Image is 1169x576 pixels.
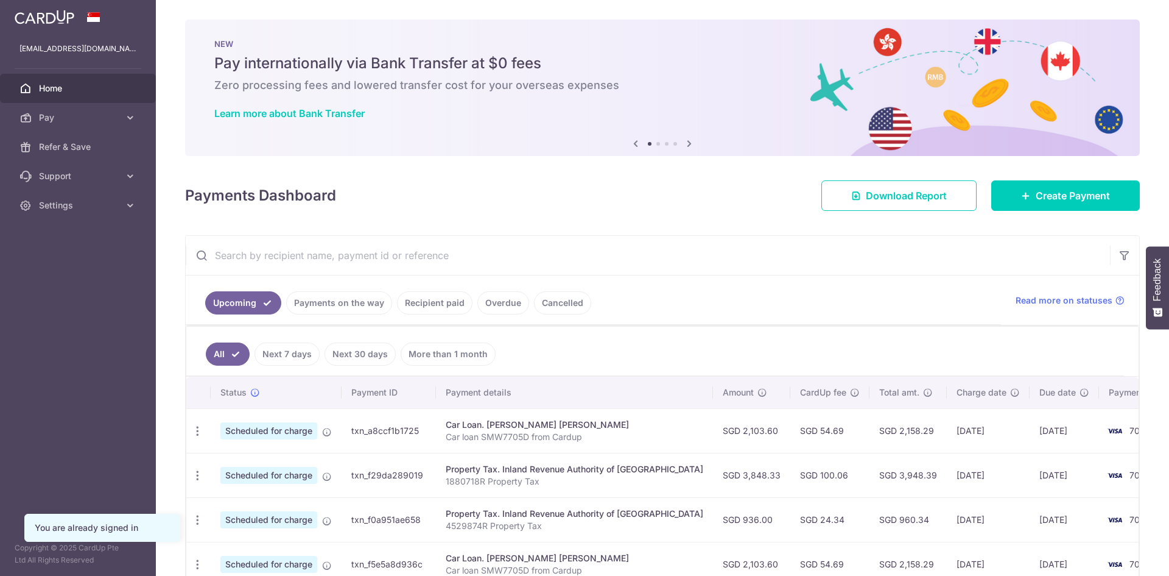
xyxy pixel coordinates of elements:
span: Pay [39,112,119,124]
td: SGD 3,948.39 [869,453,947,497]
td: SGD 936.00 [713,497,790,542]
a: Learn more about Bank Transfer [214,107,365,119]
div: Car Loan. [PERSON_NAME] [PERSON_NAME] [446,552,703,564]
span: 7030 [1129,514,1151,525]
p: 4529874R Property Tax [446,520,703,532]
span: Download Report [866,188,947,203]
a: Upcoming [205,291,281,315]
span: Charge date [957,386,1006,399]
td: [DATE] [947,497,1030,542]
span: Due date [1039,386,1076,399]
span: Scheduled for charge [220,556,317,573]
span: CardUp fee [800,386,846,399]
div: Property Tax. Inland Revenue Authority of [GEOGRAPHIC_DATA] [446,508,703,520]
span: Scheduled for charge [220,467,317,484]
p: [EMAIL_ADDRESS][DOMAIN_NAME] [19,43,136,55]
a: Next 7 days [255,343,320,366]
a: Next 30 days [325,343,396,366]
span: 7030 [1129,470,1151,480]
td: [DATE] [947,453,1030,497]
span: Feedback [1152,258,1163,301]
td: SGD 2,103.60 [713,408,790,453]
td: SGD 960.34 [869,497,947,542]
td: txn_a8ccf1b1725 [342,408,436,453]
td: SGD 24.34 [790,497,869,542]
td: txn_f29da289019 [342,453,436,497]
a: Download Report [821,180,977,211]
img: Bank Card [1103,468,1127,483]
td: SGD 2,158.29 [869,408,947,453]
a: Recipient paid [397,291,472,315]
div: Property Tax. Inland Revenue Authority of [GEOGRAPHIC_DATA] [446,463,703,475]
th: Payment details [436,377,713,408]
th: Payment ID [342,377,436,408]
td: SGD 3,848.33 [713,453,790,497]
a: Payments on the way [286,291,392,315]
p: Car loan SMW7705D from Cardup [446,431,703,443]
span: Scheduled for charge [220,511,317,528]
span: Total amt. [879,386,919,399]
h4: Payments Dashboard [185,185,336,207]
td: [DATE] [1030,497,1099,542]
td: SGD 100.06 [790,453,869,497]
span: Read more on statuses [1016,294,1112,307]
span: 7030 [1129,425,1151,436]
a: More than 1 month [401,343,496,366]
img: Bank Card [1103,513,1127,527]
p: 1880718R Property Tax [446,475,703,488]
a: Overdue [477,291,529,315]
p: NEW [214,39,1111,49]
span: Home [39,82,119,94]
span: Scheduled for charge [220,422,317,439]
img: Bank Card [1103,424,1127,438]
img: Bank transfer banner [185,20,1140,156]
input: Search by recipient name, payment id or reference [186,236,1110,275]
div: Car Loan. [PERSON_NAME] [PERSON_NAME] [446,419,703,431]
a: Cancelled [534,291,591,315]
td: txn_f0a951ae658 [342,497,436,542]
td: [DATE] [1030,453,1099,497]
h6: Zero processing fees and lowered transfer cost for your overseas expenses [214,78,1111,93]
span: Support [39,170,119,182]
span: Create Payment [1036,188,1110,203]
a: Read more on statuses [1016,294,1125,307]
a: All [206,343,250,366]
td: [DATE] [1030,408,1099,453]
span: Status [220,386,247,399]
span: Refer & Save [39,141,119,153]
span: Amount [723,386,754,399]
iframe: Opens a widget where you can find more information [1091,539,1157,570]
td: [DATE] [947,408,1030,453]
button: Feedback - Show survey [1146,246,1169,329]
div: You are already signed in [35,522,170,534]
span: Settings [39,199,119,212]
h5: Pay internationally via Bank Transfer at $0 fees [214,54,1111,73]
a: Create Payment [991,180,1140,211]
img: CardUp [15,10,74,24]
td: SGD 54.69 [790,408,869,453]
